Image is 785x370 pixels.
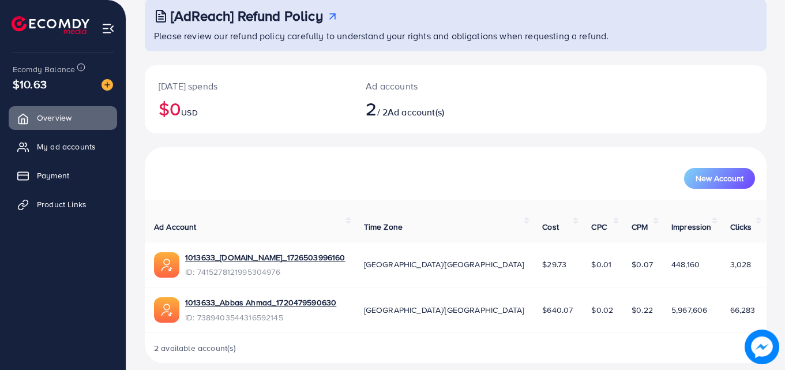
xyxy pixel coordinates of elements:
span: CPC [591,221,606,233]
span: Cost [542,221,559,233]
p: Please review our refund policy carefully to understand your rights and obligations when requesti... [154,29,760,43]
p: Ad accounts [366,79,494,93]
img: menu [102,22,115,35]
span: 2 [366,95,377,122]
img: image [745,330,779,364]
span: $0.02 [591,304,613,316]
a: Product Links [9,193,117,216]
span: 3,028 [730,259,752,270]
span: Impression [671,221,712,233]
h2: / 2 [366,98,494,119]
span: 448,160 [671,259,700,270]
span: Payment [37,170,69,181]
span: CPM [632,221,648,233]
span: Time Zone [364,221,403,233]
a: Overview [9,106,117,129]
span: Overview [37,112,72,124]
p: [DATE] spends [159,79,338,93]
span: Ad account(s) [388,106,444,118]
img: ic-ads-acc.e4c84228.svg [154,252,179,278]
span: New Account [696,174,743,182]
a: 1013633_[DOMAIN_NAME]_1726503996160 [185,252,345,263]
span: [GEOGRAPHIC_DATA]/[GEOGRAPHIC_DATA] [364,304,524,316]
span: Clicks [730,221,752,233]
span: My ad accounts [37,141,96,152]
span: ID: 7389403544316592145 [185,312,336,323]
span: Ecomdy Balance [13,63,75,75]
span: Product Links [37,199,87,210]
h3: [AdReach] Refund Policy [171,8,323,24]
span: USD [181,107,197,118]
a: Payment [9,164,117,187]
span: $0.22 [632,304,653,316]
span: Ad Account [154,221,197,233]
img: ic-ads-acc.e4c84228.svg [154,297,179,323]
span: $10.63 [13,76,47,92]
img: image [102,79,113,91]
span: 5,967,606 [671,304,707,316]
span: [GEOGRAPHIC_DATA]/[GEOGRAPHIC_DATA] [364,259,524,270]
span: ID: 7415278121995304976 [185,266,345,278]
span: $0.01 [591,259,611,270]
span: $640.07 [542,304,573,316]
h2: $0 [159,98,338,119]
a: My ad accounts [9,135,117,158]
span: $0.07 [632,259,653,270]
span: 66,283 [730,304,756,316]
span: $29.73 [542,259,566,270]
span: 2 available account(s) [154,342,236,354]
a: 1013633_Abbas Ahmad_1720479590630 [185,297,336,308]
img: logo [12,16,89,34]
button: New Account [684,168,755,189]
